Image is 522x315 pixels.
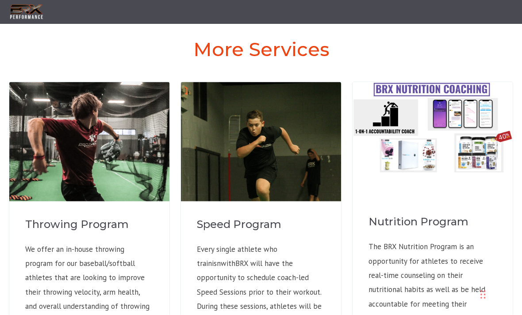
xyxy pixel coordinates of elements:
div: Drag [480,281,486,308]
img: 2-4 [9,82,169,242]
h4: Throwing Program [25,217,154,232]
h4: Speed Program [197,217,325,232]
img: 1-4 [181,82,341,242]
h4: Nutrition Program [368,214,497,229]
h2: More Services [9,38,513,61]
iframe: Chat Widget [391,220,522,315]
img: BRX Transparent Logo-2 [9,3,44,21]
img: Nutrition Coaching Program-1 [353,82,513,174]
